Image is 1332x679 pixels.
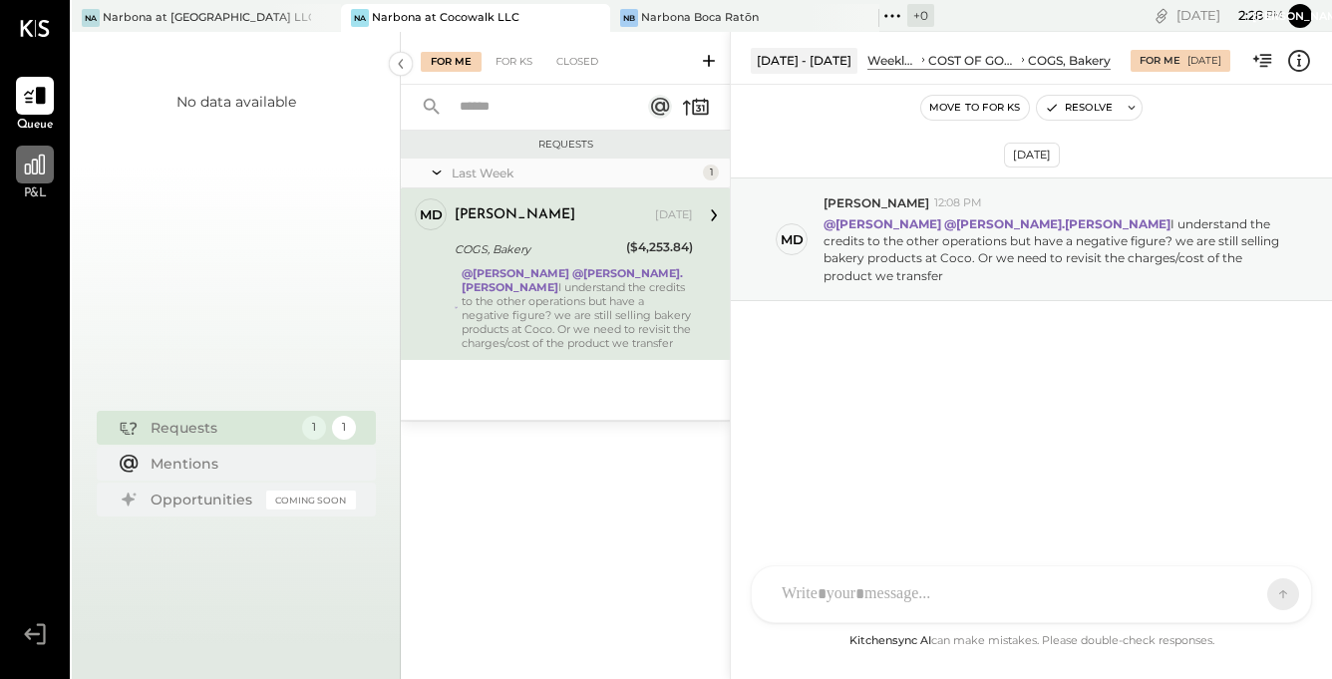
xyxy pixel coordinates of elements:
span: 2 : 28 [1223,6,1263,25]
div: Opportunities [151,490,256,509]
div: [DATE] - [DATE] [751,48,857,73]
div: COGS, Bakery [1028,52,1111,69]
div: No data available [176,92,296,112]
button: Move to for ks [921,96,1029,120]
div: [DATE] [1004,143,1060,168]
div: Md [420,205,443,224]
div: Coming Soon [266,491,356,509]
div: COST OF GOODS SOLD (COGS) [928,52,1018,69]
div: + 0 [907,4,934,27]
strong: @[PERSON_NAME] [462,266,569,280]
div: 1 [703,165,719,180]
div: For Me [1140,54,1180,68]
div: Requests [151,418,292,438]
div: [DATE] [1176,6,1283,25]
div: For KS [486,52,542,72]
div: Md [781,230,804,249]
div: Weekly P&L [867,52,918,69]
span: Queue [17,117,54,135]
div: ($4,253.84) [626,237,693,257]
a: Queue [1,77,69,135]
div: copy link [1152,5,1171,26]
div: I understand the credits to the other operations but have a negative figure? we are still selling... [462,266,693,350]
button: [PERSON_NAME] [1288,4,1312,28]
div: Na [351,9,369,27]
strong: @[PERSON_NAME].[PERSON_NAME] [462,266,683,294]
div: [DATE] [655,207,693,223]
div: COGS, Bakery [455,239,620,259]
div: [DATE] [1187,54,1221,68]
div: Narbona Boca Ratōn [641,10,759,26]
a: P&L [1,146,69,203]
div: Last Week [452,165,698,181]
div: Mentions [151,454,346,474]
div: For Me [421,52,482,72]
strong: @[PERSON_NAME] [824,216,941,231]
div: 1 [302,416,326,440]
span: P&L [24,185,47,203]
div: Closed [546,52,608,72]
div: Requests [411,138,720,152]
div: [PERSON_NAME] [455,205,575,225]
span: [PERSON_NAME] [824,194,929,211]
button: Resolve [1037,96,1121,120]
div: Narbona at [GEOGRAPHIC_DATA] LLC [103,10,311,26]
div: Na [82,9,100,27]
div: NB [620,9,638,27]
p: I understand the credits to the other operations but have a negative figure? we are still selling... [824,215,1291,284]
div: 1 [332,416,356,440]
span: 12:08 PM [934,195,982,211]
div: Narbona at Cocowalk LLC [372,10,519,26]
strong: @[PERSON_NAME].[PERSON_NAME] [944,216,1170,231]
